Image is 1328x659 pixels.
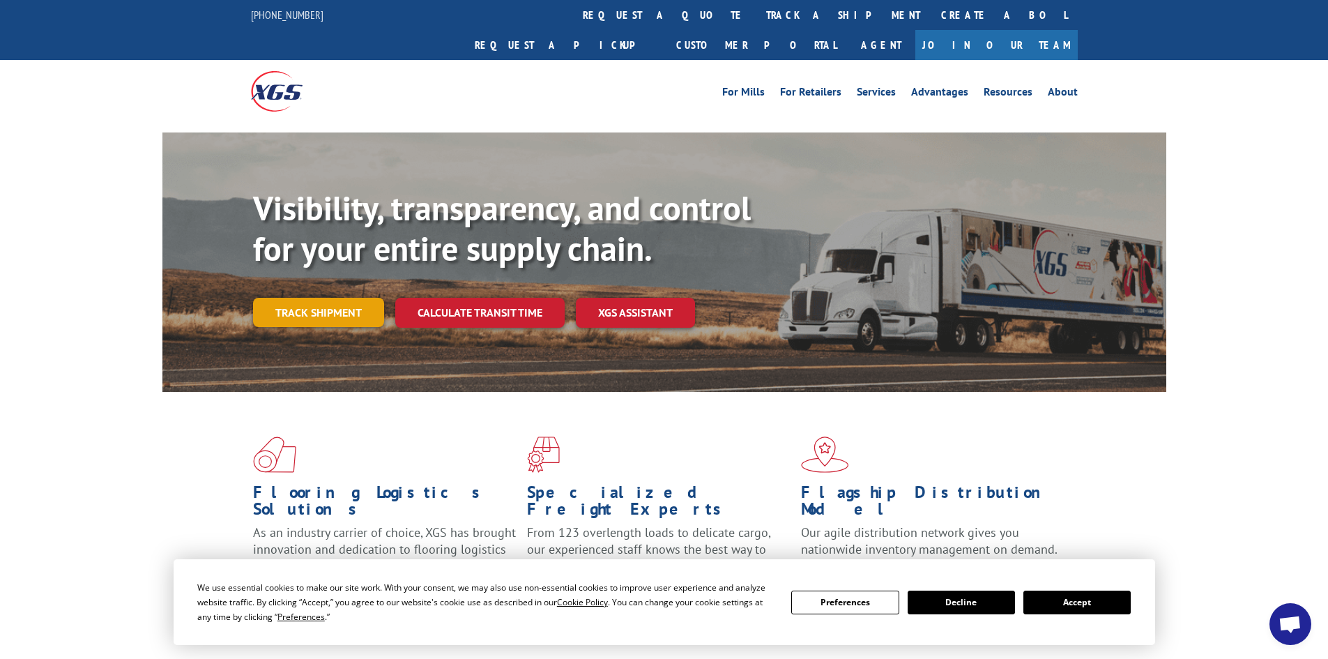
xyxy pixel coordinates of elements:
a: Resources [984,86,1032,102]
img: xgs-icon-total-supply-chain-intelligence-red [253,437,296,473]
a: Agent [847,30,915,60]
button: Decline [908,591,1015,614]
a: For Retailers [780,86,841,102]
a: Calculate transit time [395,298,565,328]
a: XGS ASSISTANT [576,298,695,328]
b: Visibility, transparency, and control for your entire supply chain. [253,186,751,270]
button: Accept [1023,591,1131,614]
div: Cookie Consent Prompt [174,559,1155,645]
span: As an industry carrier of choice, XGS has brought innovation and dedication to flooring logistics... [253,524,516,574]
span: Our agile distribution network gives you nationwide inventory management on demand. [801,524,1058,557]
a: Join Our Team [915,30,1078,60]
a: Advantages [911,86,968,102]
a: [PHONE_NUMBER] [251,8,323,22]
a: Customer Portal [666,30,847,60]
span: Cookie Policy [557,596,608,608]
a: About [1048,86,1078,102]
img: xgs-icon-flagship-distribution-model-red [801,437,849,473]
h1: Flagship Distribution Model [801,484,1064,524]
a: Track shipment [253,298,384,327]
button: Preferences [791,591,899,614]
h1: Flooring Logistics Solutions [253,484,517,524]
span: Preferences [277,611,325,623]
p: From 123 overlength loads to delicate cargo, our experienced staff knows the best way to move you... [527,524,791,586]
a: Services [857,86,896,102]
div: Open chat [1269,603,1311,645]
div: We use essential cookies to make our site work. With your consent, we may also use non-essential ... [197,580,774,624]
h1: Specialized Freight Experts [527,484,791,524]
a: Request a pickup [464,30,666,60]
a: For Mills [722,86,765,102]
img: xgs-icon-focused-on-flooring-red [527,437,560,473]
